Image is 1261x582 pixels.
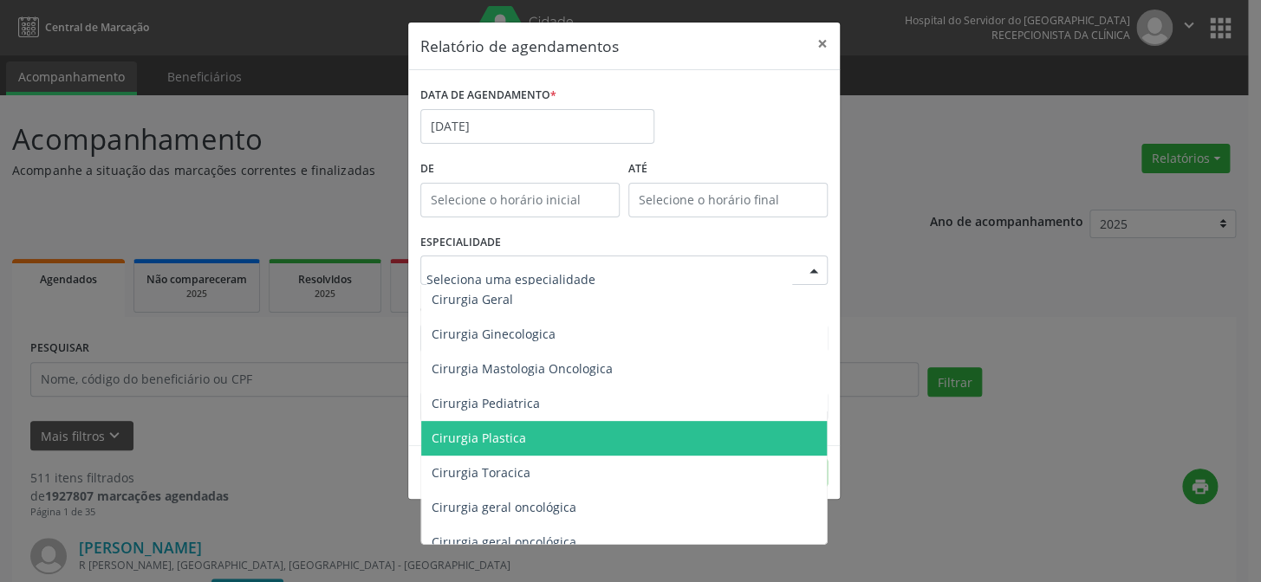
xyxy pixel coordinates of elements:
[426,262,792,296] input: Seleciona uma especialidade
[432,430,526,446] span: Cirurgia Plastica
[432,499,576,515] span: Cirurgia geral oncológica
[432,464,530,481] span: Cirurgia Toracica
[432,291,513,307] span: Cirurgia Geral
[420,183,620,217] input: Selecione o horário inicial
[420,156,620,183] label: De
[420,35,619,57] h5: Relatório de agendamentos
[805,23,840,65] button: Close
[420,230,501,256] label: ESPECIALIDADE
[628,183,828,217] input: Selecione o horário final
[432,326,556,342] span: Cirurgia Ginecologica
[420,109,654,144] input: Selecione uma data ou intervalo
[432,360,613,377] span: Cirurgia Mastologia Oncologica
[628,156,828,183] label: ATÉ
[420,82,556,109] label: DATA DE AGENDAMENTO
[432,533,576,550] span: Cirurgia geral oncológica
[432,395,540,411] span: Cirurgia Pediatrica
